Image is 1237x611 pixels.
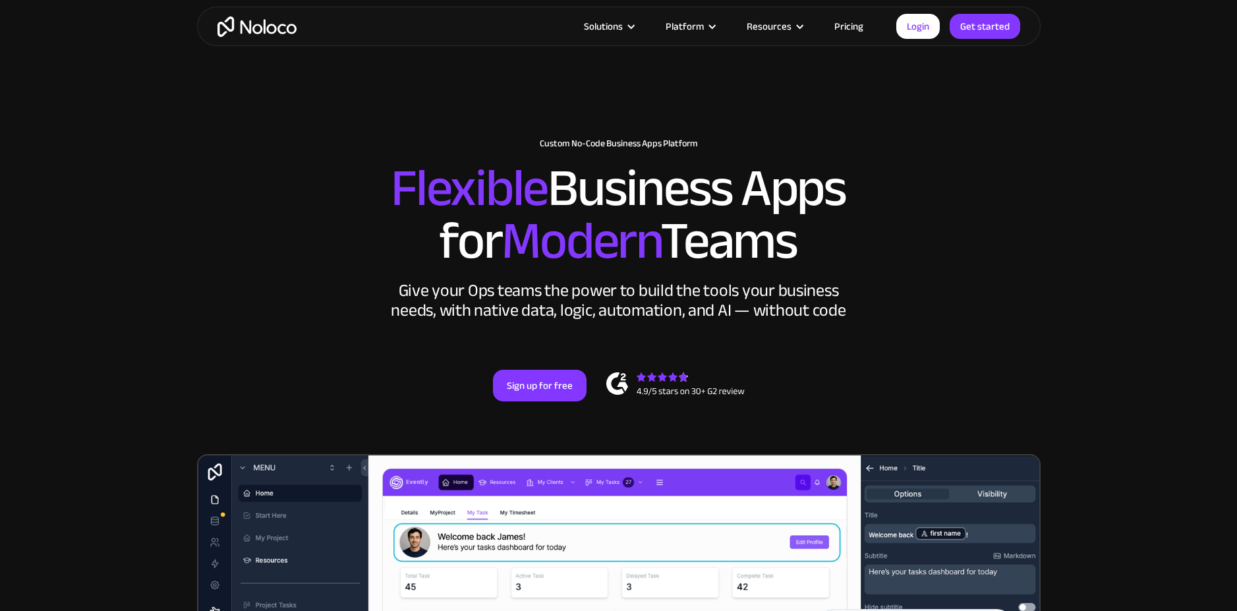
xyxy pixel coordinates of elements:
[649,18,730,35] div: Platform
[388,281,849,320] div: Give your Ops teams the power to build the tools your business needs, with native data, logic, au...
[217,16,297,37] a: home
[493,370,587,401] a: Sign up for free
[747,18,791,35] div: Resources
[896,14,940,39] a: Login
[567,18,649,35] div: Solutions
[210,162,1027,268] h2: Business Apps for Teams
[502,192,660,290] span: Modern
[818,18,880,35] a: Pricing
[391,139,548,237] span: Flexible
[210,138,1027,149] h1: Custom No-Code Business Apps Platform
[584,18,623,35] div: Solutions
[950,14,1020,39] a: Get started
[666,18,704,35] div: Platform
[730,18,818,35] div: Resources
